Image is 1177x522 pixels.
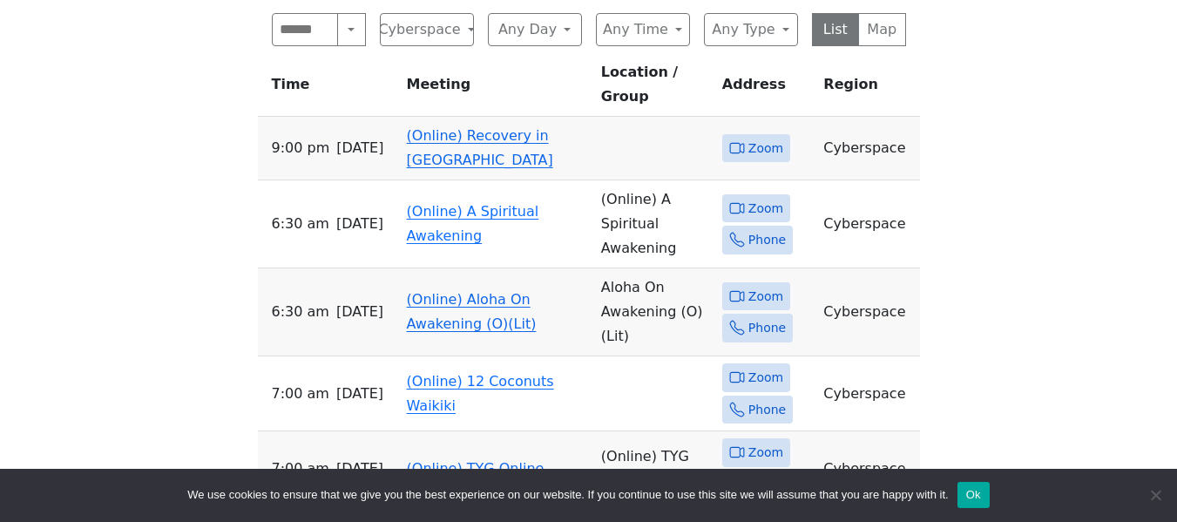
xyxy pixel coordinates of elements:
[816,117,919,180] td: Cyberspace
[336,300,383,324] span: [DATE]
[812,13,860,46] button: List
[407,203,539,244] a: (Online) A Spiritual Awakening
[258,60,400,117] th: Time
[337,13,365,46] button: Search
[957,482,990,508] button: Ok
[748,138,783,159] span: Zoom
[816,268,919,356] td: Cyberspace
[272,13,339,46] input: Search
[1147,486,1164,504] span: No
[748,442,783,464] span: Zoom
[336,136,383,160] span: [DATE]
[816,356,919,431] td: Cyberspace
[858,13,906,46] button: Map
[594,180,715,268] td: (Online) A Spiritual Awakening
[488,13,582,46] button: Any Day
[594,60,715,117] th: Location / Group
[748,229,786,251] span: Phone
[380,13,474,46] button: Cyberspace
[336,212,383,236] span: [DATE]
[748,286,783,308] span: Zoom
[407,460,545,477] a: (Online) TYG Online
[187,486,948,504] span: We use cookies to ensure that we give you the best experience on our website. If you continue to ...
[272,136,330,160] span: 9:00 PM
[816,180,919,268] td: Cyberspace
[272,212,329,236] span: 6:30 AM
[400,60,594,117] th: Meeting
[594,431,715,506] td: (Online) TYG Online
[748,317,786,339] span: Phone
[336,457,383,481] span: [DATE]
[407,373,554,414] a: (Online) 12 Coconuts Waikiki
[272,457,329,481] span: 7:00 AM
[272,382,329,406] span: 7:00 AM
[272,300,329,324] span: 6:30 AM
[715,60,817,117] th: Address
[336,382,383,406] span: [DATE]
[594,268,715,356] td: Aloha On Awakening (O) (Lit)
[407,127,553,168] a: (Online) Recovery in [GEOGRAPHIC_DATA]
[748,198,783,220] span: Zoom
[816,60,919,117] th: Region
[816,431,919,506] td: Cyberspace
[748,399,786,421] span: Phone
[407,291,537,332] a: (Online) Aloha On Awakening (O)(Lit)
[704,13,798,46] button: Any Type
[748,367,783,389] span: Zoom
[596,13,690,46] button: Any Time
